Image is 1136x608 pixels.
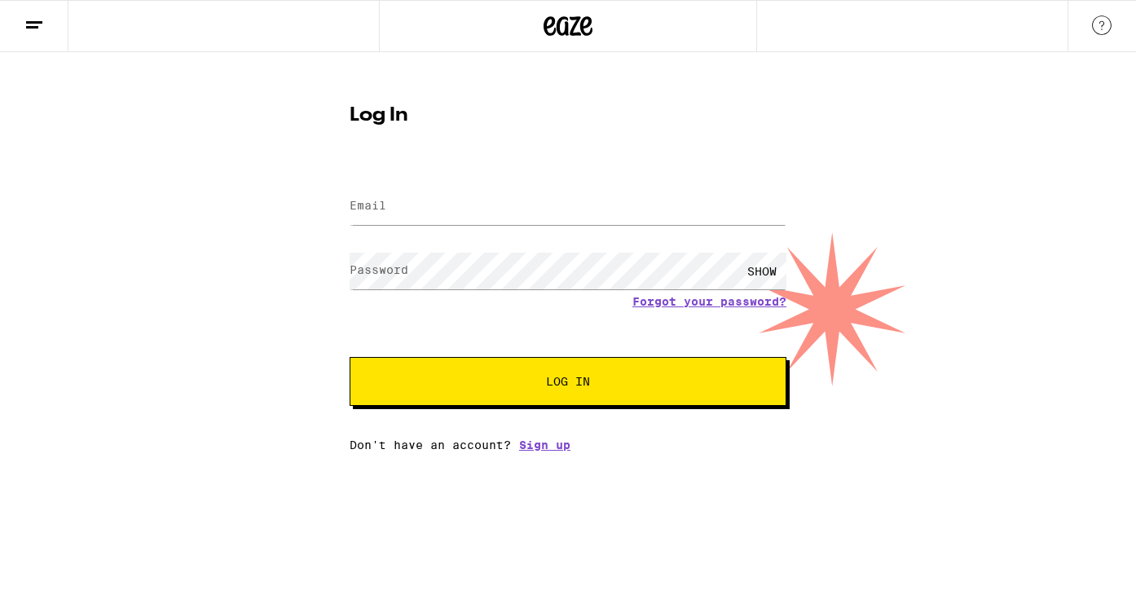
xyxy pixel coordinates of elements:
[350,199,386,212] label: Email
[350,188,786,225] input: Email
[738,253,786,289] div: SHOW
[350,106,786,126] h1: Log In
[350,438,786,452] div: Don't have an account?
[519,438,570,452] a: Sign up
[350,357,786,406] button: Log In
[546,376,590,387] span: Log In
[632,295,786,308] a: Forgot your password?
[350,263,408,276] label: Password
